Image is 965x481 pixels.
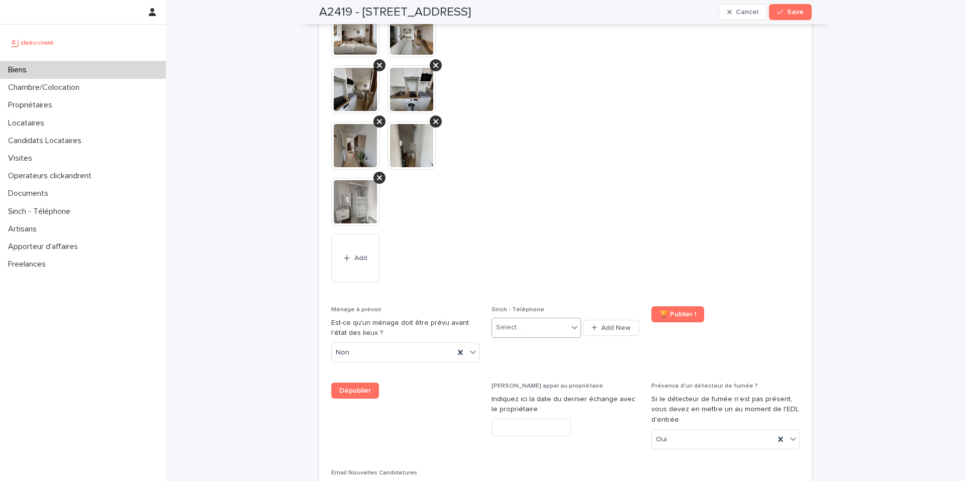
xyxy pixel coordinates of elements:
a: Dépublier [331,383,379,399]
span: Save [787,9,804,16]
p: Visites [4,154,40,163]
div: Select... [496,322,521,333]
span: Add New [601,324,631,331]
p: Indiquez ici la date du dernier échange avec le propriétaire [492,394,640,415]
span: [PERSON_NAME] appel au propriétaire [492,383,603,389]
p: Operateurs clickandrent [4,171,100,181]
p: Biens [4,65,35,75]
span: Email Nouvelles Candidatures [331,470,417,476]
span: Add [354,255,367,262]
button: Add [331,234,379,282]
p: Chambre/Colocation [4,83,87,92]
p: Sinch - Téléphone [4,207,78,216]
button: Save [769,4,812,20]
p: Si le détecteur de fumée n'est pas présent, vous devez en mettre un au moment de l'EDL d'entrée [651,394,800,425]
p: Artisans [4,224,45,234]
p: Apporteur d'affaires [4,242,86,252]
p: Est-ce qu'un ménage doit être prévu avant l'état des lieux ? [331,318,479,339]
span: Sinch - Téléphone [492,307,544,313]
span: Dépublier [339,387,371,394]
p: Locataires [4,118,52,128]
a: 🏆 Publier ! [651,306,704,322]
img: UCB0brd3T0yccxBKYDjQ [8,33,57,53]
button: Cancel [719,4,767,20]
span: 🏆 Publier ! [659,311,696,318]
p: Propriétaires [4,100,60,110]
span: Ménage à prévoir [331,307,381,313]
span: Cancel [736,9,758,16]
span: Non [336,347,349,358]
h2: A2419 - [STREET_ADDRESS] [319,5,471,20]
button: Add New [583,320,639,336]
p: Candidats Locataires [4,136,89,146]
p: Freelances [4,260,54,269]
p: Documents [4,189,56,198]
span: Présence d'un détecteur de fumée ? [651,383,758,389]
span: Oui [656,434,667,445]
